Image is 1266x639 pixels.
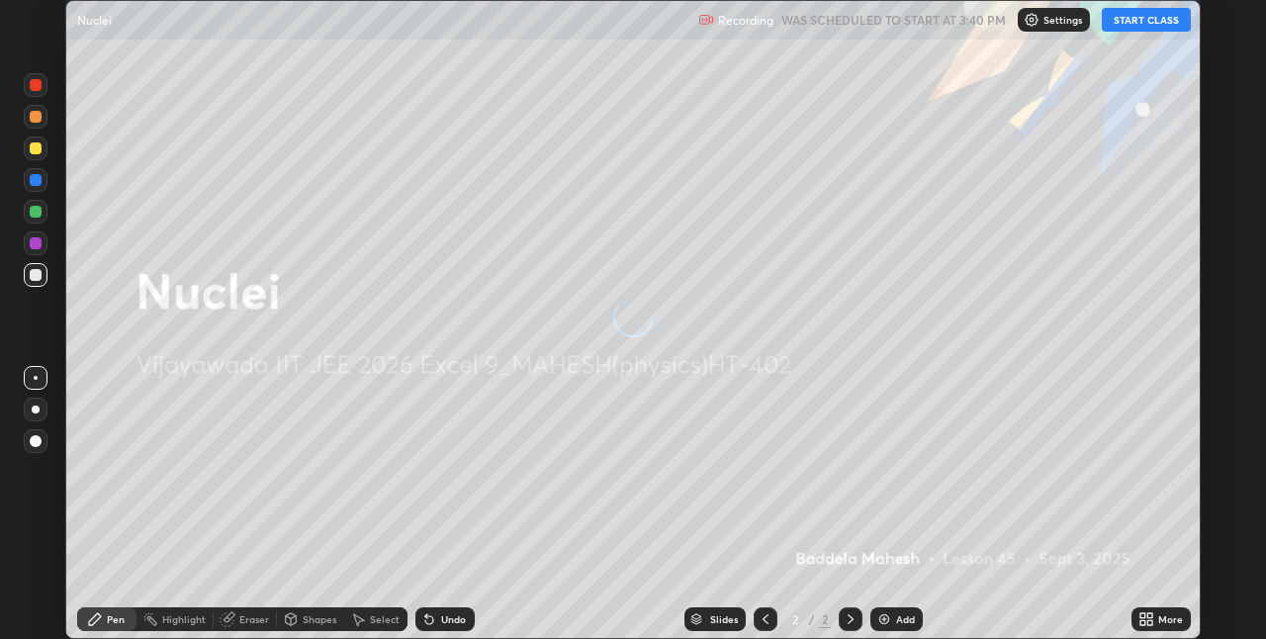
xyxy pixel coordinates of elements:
[441,614,466,624] div: Undo
[1043,15,1082,25] p: Settings
[239,614,269,624] div: Eraser
[876,611,892,627] img: add-slide-button
[1158,614,1183,624] div: More
[698,12,714,28] img: recording.375f2c34.svg
[370,614,400,624] div: Select
[819,610,831,628] div: 2
[896,614,915,624] div: Add
[77,12,112,28] p: Nuclei
[718,13,773,28] p: Recording
[107,614,125,624] div: Pen
[162,614,206,624] div: Highlight
[710,614,738,624] div: Slides
[785,613,805,625] div: 2
[809,613,815,625] div: /
[1102,8,1191,32] button: START CLASS
[781,11,1006,29] h5: WAS SCHEDULED TO START AT 3:40 PM
[1024,12,1040,28] img: class-settings-icons
[303,614,336,624] div: Shapes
